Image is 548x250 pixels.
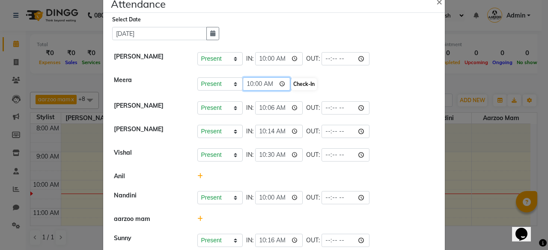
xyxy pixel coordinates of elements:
[107,234,191,247] div: Sunny
[107,191,191,204] div: Nandini
[107,76,191,91] div: Meera
[306,150,320,159] span: OUT:
[306,193,320,202] span: OUT:
[306,127,320,136] span: OUT:
[246,127,253,136] span: IN:
[107,148,191,162] div: Vishal
[107,172,191,181] div: Anil
[107,215,191,224] div: aarzoo mam
[512,216,539,241] iframe: chat widget
[246,236,253,245] span: IN:
[107,52,191,65] div: [PERSON_NAME]
[107,101,191,115] div: [PERSON_NAME]
[246,193,253,202] span: IN:
[306,103,320,112] span: OUT:
[246,150,253,159] span: IN:
[306,54,320,63] span: OUT:
[246,103,253,112] span: IN:
[246,54,253,63] span: IN:
[306,236,320,245] span: OUT:
[112,27,207,40] input: Select date
[112,16,141,24] label: Select Date
[291,78,317,90] button: Check-In
[107,125,191,138] div: [PERSON_NAME]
